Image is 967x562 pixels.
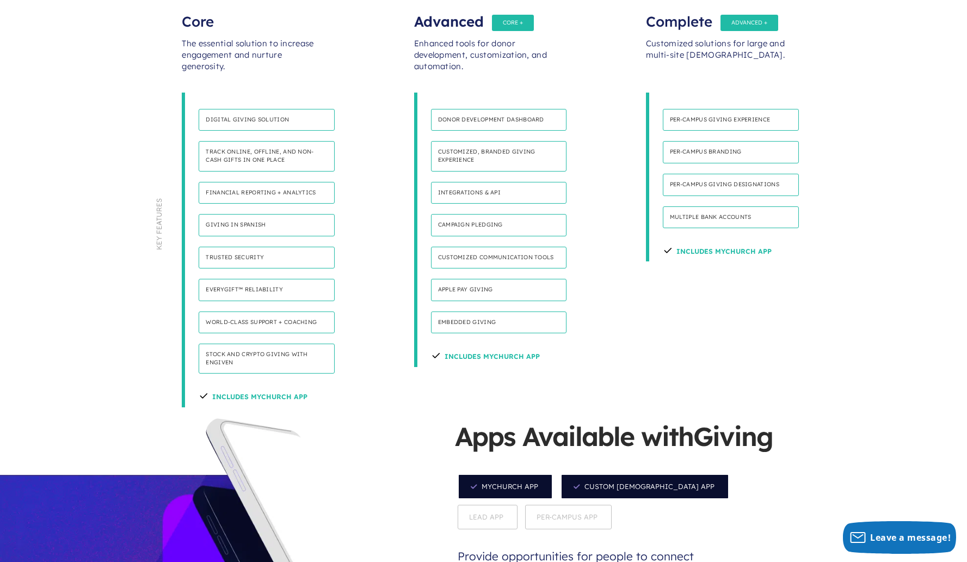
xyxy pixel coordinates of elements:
[663,174,799,196] h4: Per-campus giving designations
[199,141,335,171] h4: Track online, offline, and non-cash gifts in one place
[663,141,799,163] h4: Per-campus branding
[199,311,335,334] h4: World-class support + coaching
[414,5,553,27] div: Advanced
[663,239,772,261] h4: Includes Mychurch App
[663,109,799,131] h4: Per-Campus giving experience
[431,279,567,301] h4: Apple Pay Giving
[663,206,799,229] h4: Multiple bank accounts
[693,420,773,453] span: Giving
[182,5,321,27] div: Core
[199,247,335,269] h4: Trusted security
[199,214,335,236] h4: Giving in Spanish
[455,418,781,471] h5: Apps Available with
[458,505,518,529] span: Lead App
[199,384,307,407] h4: Includes MyChurch App
[199,109,335,131] h4: Digital giving solution
[646,5,785,27] div: Complete
[182,27,321,93] div: The essential solution to increase engagement and nurture generosity.
[525,505,612,529] span: Per-Campus App
[431,109,567,131] h4: Donor development dashboard
[843,521,956,554] button: Leave a message!
[414,27,553,93] div: Enhanced tools for donor development, customization, and automation.
[458,474,553,499] span: MyChurch App
[431,214,567,236] h4: Campaign pledging
[431,182,567,204] h4: Integrations & API
[199,344,335,374] h4: Stock and Crypto Giving with Engiven
[199,279,335,301] h4: Everygift™ Reliability
[431,311,567,334] h4: Embedded Giving
[431,141,567,171] h4: Customized, branded giving experience
[431,344,540,366] h4: Includes Mychurch App
[870,532,951,543] span: Leave a message!
[431,247,567,269] h4: Customized communication tools
[561,474,729,499] span: Custom [DEMOGRAPHIC_DATA] App
[646,27,785,93] div: Customized solutions for large and multi-site [DEMOGRAPHIC_DATA].
[199,182,335,204] h4: Financial reporting + analytics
